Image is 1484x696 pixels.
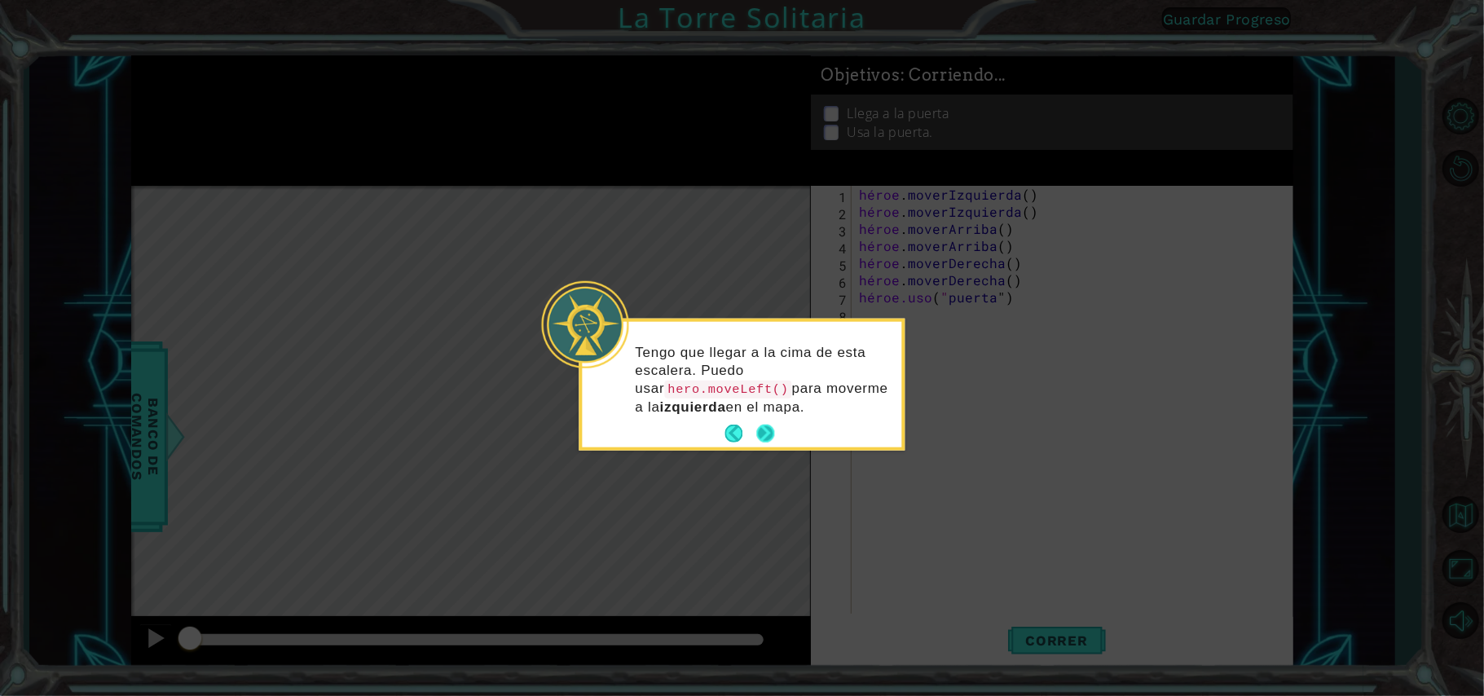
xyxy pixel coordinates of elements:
font: para moverme a la [636,380,888,414]
font: en el mapa. [726,399,805,415]
button: Atrás [725,425,757,443]
font: Tengo que llegar a la cima de esta escalera. Puedo usar [636,344,866,395]
button: Próximo [755,422,777,444]
code: hero.moveLeft() [664,380,791,398]
font: izquierda [660,399,726,415]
